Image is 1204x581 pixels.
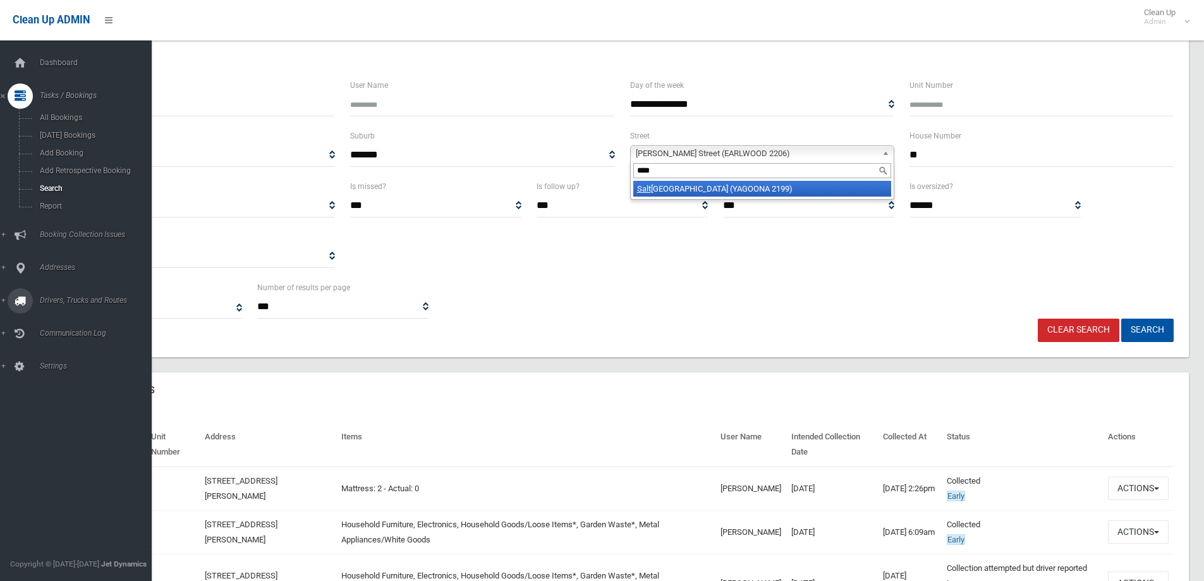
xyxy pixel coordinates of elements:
[205,520,277,544] a: [STREET_ADDRESS][PERSON_NAME]
[36,184,150,193] span: Search
[715,510,786,554] td: [PERSON_NAME]
[947,534,965,545] span: Early
[786,510,878,554] td: [DATE]
[630,78,684,92] label: Day of the week
[1103,423,1174,467] th: Actions
[636,146,877,161] span: [PERSON_NAME] Street (EARLWOOD 2206)
[786,467,878,511] td: [DATE]
[36,329,161,338] span: Communication Log
[786,423,878,467] th: Intended Collection Date
[1038,319,1119,342] a: Clear Search
[257,281,350,295] label: Number of results per page
[350,78,388,92] label: User Name
[13,14,90,26] span: Clean Up ADMIN
[947,491,965,501] span: Early
[36,58,161,67] span: Dashboard
[909,180,953,193] label: Is oversized?
[942,510,1103,554] td: Collected
[101,560,147,568] strong: Jet Dynamics
[336,423,715,467] th: Items
[633,181,891,197] li: [GEOGRAPHIC_DATA] (YAGOONA 2199)
[205,476,277,501] a: [STREET_ADDRESS][PERSON_NAME]
[942,467,1103,511] td: Collected
[36,149,150,157] span: Add Booking
[942,423,1103,467] th: Status
[1108,520,1169,544] button: Actions
[36,230,161,239] span: Booking Collection Issues
[350,180,386,193] label: Is missed?
[1121,319,1174,342] button: Search
[36,166,150,175] span: Add Retrospective Booking
[200,423,336,467] th: Address
[10,560,99,568] span: Copyright © [DATE]-[DATE]
[878,467,942,511] td: [DATE] 2:26pm
[1144,17,1176,27] small: Admin
[909,78,953,92] label: Unit Number
[715,467,786,511] td: [PERSON_NAME]
[637,184,651,193] em: Salt
[909,129,961,143] label: House Number
[36,296,161,305] span: Drivers, Trucks and Routes
[146,423,200,467] th: Unit Number
[350,129,375,143] label: Suburb
[36,362,161,370] span: Settings
[36,202,150,211] span: Report
[878,423,942,467] th: Collected At
[36,263,161,272] span: Addresses
[1108,477,1169,500] button: Actions
[537,180,580,193] label: Is follow up?
[336,510,715,554] td: Household Furniture, Electronics, Household Goods/Loose Items*, Garden Waste*, Metal Appliances/W...
[1138,8,1188,27] span: Clean Up
[36,91,161,100] span: Tasks / Bookings
[715,423,786,467] th: User Name
[336,467,715,511] td: Mattress: 2 - Actual: 0
[630,129,650,143] label: Street
[878,510,942,554] td: [DATE] 6:09am
[36,131,150,140] span: [DATE] Bookings
[36,113,150,122] span: All Bookings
